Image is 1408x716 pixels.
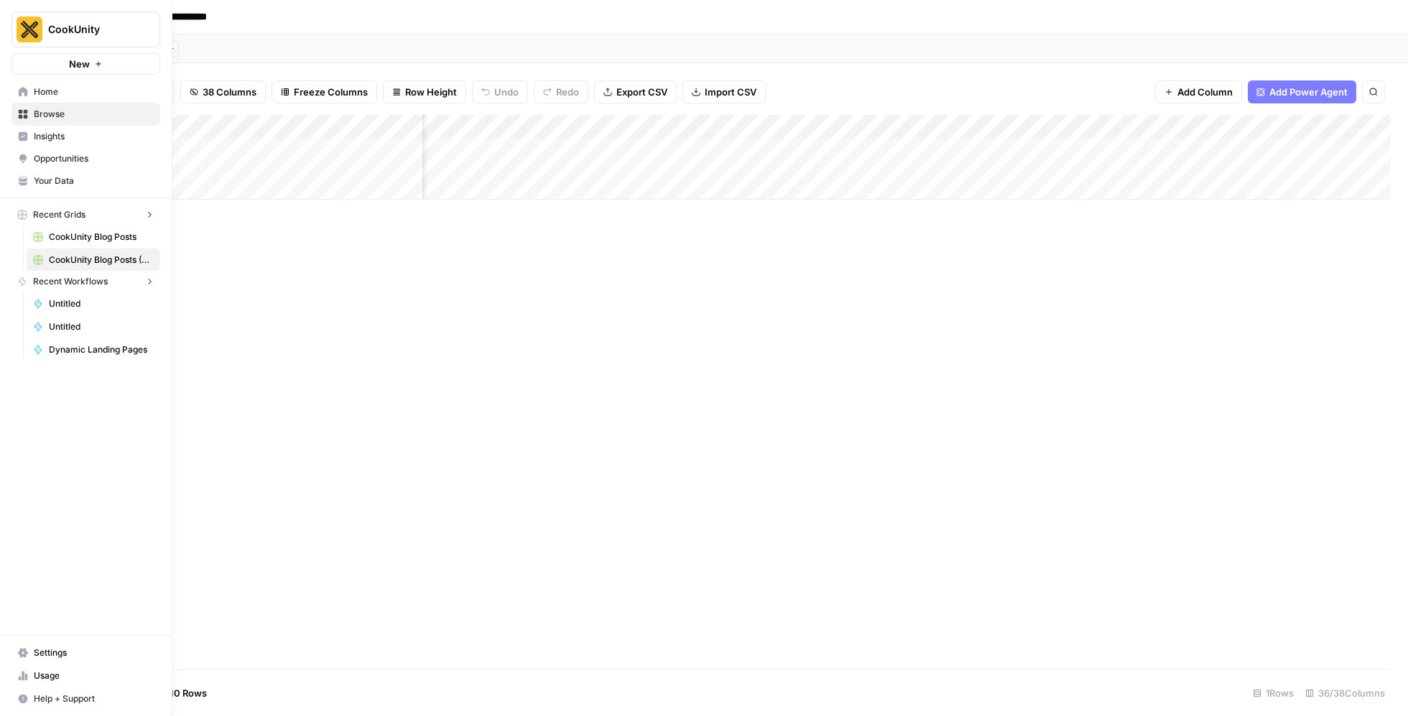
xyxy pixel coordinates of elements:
a: Opportunities [11,147,160,170]
div: 1 Rows [1247,682,1300,705]
span: Add 10 Rows [149,686,207,700]
span: Import CSV [705,85,756,99]
button: Recent Workflows [11,271,160,292]
a: Untitled [27,292,160,315]
span: Settings [34,646,154,659]
button: Workspace: CookUnity [11,11,160,47]
a: Dynamic Landing Pages [27,338,160,361]
span: Home [34,85,154,98]
button: Import CSV [682,80,766,103]
a: Your Data [11,169,160,192]
button: Redo [534,80,588,103]
button: Row Height [383,80,466,103]
button: Export CSV [594,80,677,103]
span: Untitled [49,320,154,333]
span: New [69,57,90,71]
span: Dynamic Landing Pages [49,343,154,356]
span: CookUnity [48,22,135,37]
button: Add Column [1155,80,1242,103]
a: Home [11,80,160,103]
span: Opportunities [34,152,154,165]
span: Undo [494,85,519,99]
button: 38 Columns [180,80,266,103]
span: CookUnity Blog Posts (B2B) [49,254,154,266]
span: Insights [34,130,154,143]
span: Your Data [34,175,154,187]
span: Add Column [1177,85,1233,99]
span: CookUnity Blog Posts [49,231,154,243]
a: Untitled [27,315,160,338]
span: Add Power Agent [1269,85,1348,99]
a: Usage [11,664,160,687]
span: Usage [34,669,154,682]
a: Insights [11,125,160,148]
div: 36/38 Columns [1300,682,1391,705]
span: Browse [34,108,154,121]
span: Untitled [49,297,154,310]
button: Recent Grids [11,204,160,226]
button: Freeze Columns [272,80,377,103]
span: Recent Workflows [33,275,108,288]
span: Redo [556,85,579,99]
a: CookUnity Blog Posts (B2B) [27,248,160,271]
span: Export CSV [616,85,667,99]
img: CookUnity Logo [17,17,42,42]
a: CookUnity Blog Posts [27,226,160,248]
button: Add Power Agent [1248,80,1356,103]
button: New [11,53,160,75]
a: Settings [11,641,160,664]
span: Row Height [405,85,457,99]
span: Freeze Columns [294,85,368,99]
button: Help + Support [11,687,160,710]
span: Help + Support [34,692,154,705]
button: Undo [472,80,528,103]
span: Recent Grids [33,208,85,221]
a: Browse [11,103,160,126]
span: 38 Columns [203,85,256,99]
